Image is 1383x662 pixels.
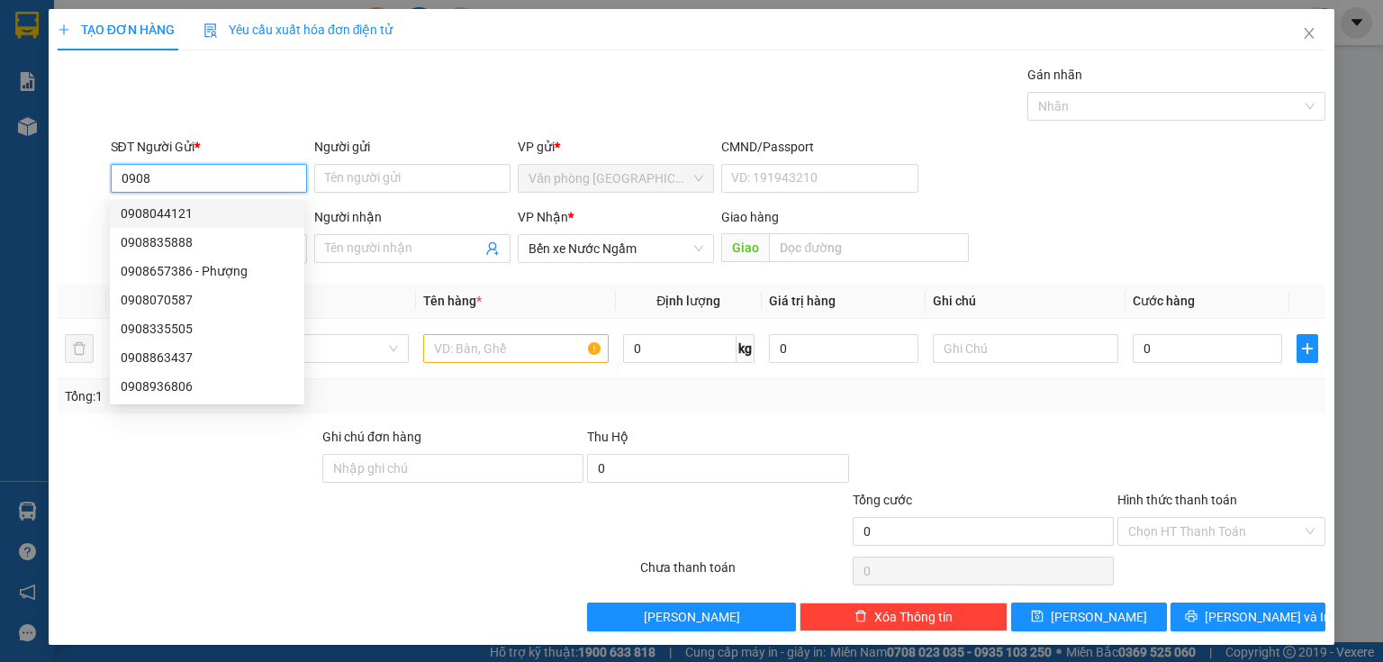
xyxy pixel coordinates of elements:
[638,558,850,589] div: Chưa thanh toán
[111,137,307,157] div: SĐT Người Gửi
[926,284,1125,319] th: Ghi chú
[1117,493,1237,507] label: Hình thức thanh toán
[65,334,94,363] button: delete
[423,334,609,363] input: VD: Bàn, Ghế
[121,204,294,223] div: 0908044121
[933,334,1118,363] input: Ghi Chú
[1297,341,1317,356] span: plus
[110,228,304,257] div: 0908835888
[656,294,720,308] span: Định lượng
[1185,610,1198,624] span: printer
[854,610,867,624] span: delete
[322,430,421,444] label: Ghi chú đơn hàng
[644,607,740,627] span: [PERSON_NAME]
[721,210,779,224] span: Giao hàng
[314,207,511,227] div: Người nhận
[1205,607,1331,627] span: [PERSON_NAME] và In
[587,430,628,444] span: Thu Hộ
[110,286,304,314] div: 0908070587
[485,241,500,256] span: user-add
[800,603,1008,631] button: deleteXóa Thông tin
[65,386,535,406] div: Tổng: 1
[314,137,511,157] div: Người gửi
[1171,603,1326,631] button: printer[PERSON_NAME] và In
[1302,26,1316,41] span: close
[110,257,304,286] div: 0908657386 - Phượng
[1051,607,1147,627] span: [PERSON_NAME]
[1284,9,1334,59] button: Close
[587,603,795,631] button: [PERSON_NAME]
[1031,610,1044,624] span: save
[769,294,836,308] span: Giá trị hàng
[121,319,294,339] div: 0908335505
[121,261,294,281] div: 0908657386 - Phượng
[1011,603,1167,631] button: save[PERSON_NAME]
[874,607,953,627] span: Xóa Thông tin
[58,23,175,37] span: TẠO ĐƠN HÀNG
[1133,294,1195,308] span: Cước hàng
[121,290,294,310] div: 0908070587
[1297,334,1318,363] button: plus
[121,348,294,367] div: 0908863437
[233,335,397,362] span: Khác
[110,343,304,372] div: 0908863437
[322,454,583,483] input: Ghi chú đơn hàng
[121,232,294,252] div: 0908835888
[529,165,703,192] span: Văn phòng Đà Lạt
[110,199,304,228] div: 0908044121
[769,233,969,262] input: Dọc đường
[518,137,714,157] div: VP gửi
[121,376,294,396] div: 0908936806
[769,334,918,363] input: 0
[721,233,769,262] span: Giao
[203,23,393,37] span: Yêu cầu xuất hóa đơn điện tử
[853,493,912,507] span: Tổng cước
[58,23,70,36] span: plus
[529,235,703,262] span: Bến xe Nước Ngầm
[518,210,568,224] span: VP Nhận
[1027,68,1082,82] label: Gán nhãn
[721,137,917,157] div: CMND/Passport
[737,334,755,363] span: kg
[423,294,482,308] span: Tên hàng
[203,23,218,38] img: icon
[110,372,304,401] div: 0908936806
[110,314,304,343] div: 0908335505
